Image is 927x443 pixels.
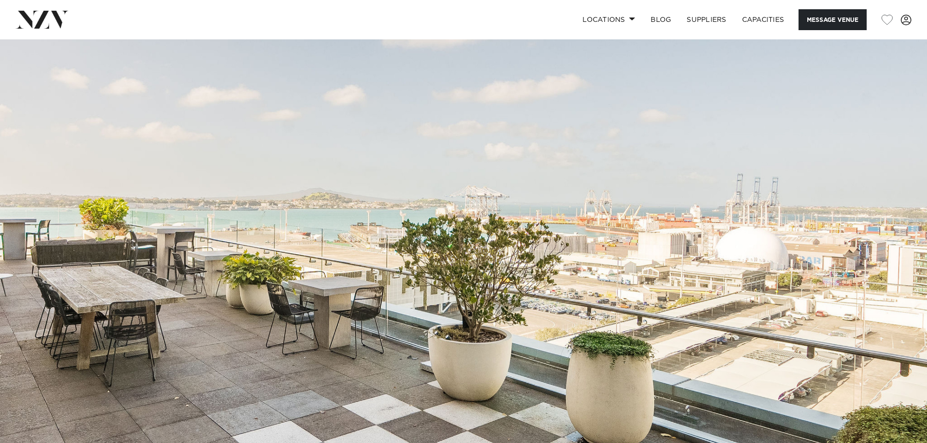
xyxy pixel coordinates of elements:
a: BLOG [643,9,679,30]
a: Capacities [734,9,792,30]
button: Message Venue [799,9,867,30]
a: Locations [575,9,643,30]
img: nzv-logo.png [16,11,69,28]
a: SUPPLIERS [679,9,734,30]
